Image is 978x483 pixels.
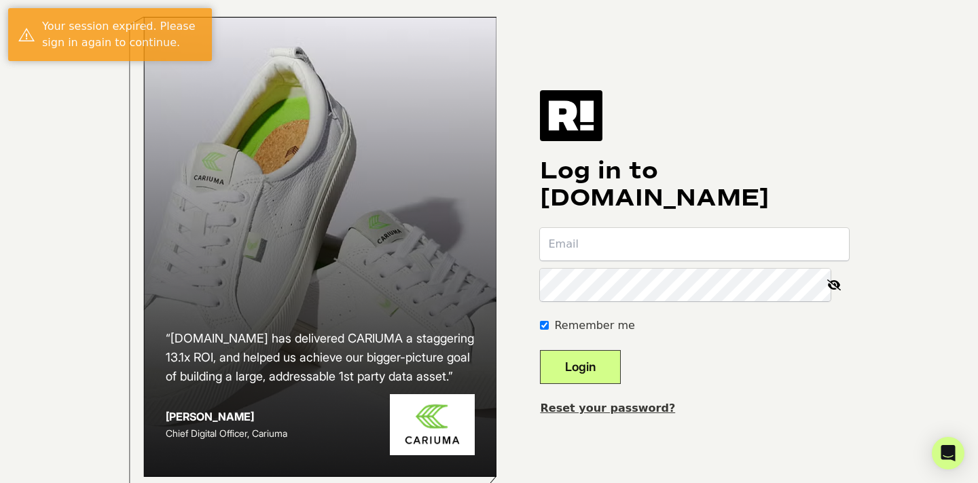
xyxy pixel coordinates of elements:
h2: “[DOMAIN_NAME] has delivered CARIUMA a staggering 13.1x ROI, and helped us achieve our bigger-pic... [166,329,475,386]
h1: Log in to [DOMAIN_NAME] [540,157,849,212]
button: Login [540,350,621,384]
label: Remember me [554,317,634,334]
a: Reset your password? [540,402,675,414]
div: Your session expired. Please sign in again to continue. [42,18,202,51]
img: Cariuma [390,394,475,456]
div: Open Intercom Messenger [932,437,964,469]
strong: [PERSON_NAME] [166,410,254,423]
span: Chief Digital Officer, Cariuma [166,427,287,439]
input: Email [540,228,849,260]
img: Retention.com [540,90,602,140]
